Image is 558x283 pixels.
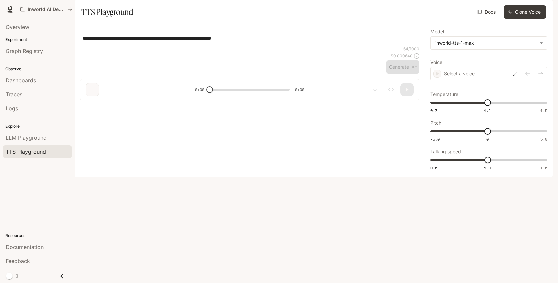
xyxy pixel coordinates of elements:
span: 0 [486,136,489,142]
button: All workspaces [17,3,75,16]
p: Talking speed [430,149,461,154]
p: $ 0.000640 [391,53,413,59]
span: 1.5 [540,108,547,113]
span: 5.0 [540,136,547,142]
button: Clone Voice [504,5,546,19]
p: 64 / 1000 [403,46,419,52]
div: inworld-tts-1-max [435,40,536,46]
p: Inworld AI Demos [28,7,65,12]
h1: TTS Playground [81,5,133,19]
a: Docs [476,5,498,19]
span: 0.7 [430,108,437,113]
span: -5.0 [430,136,440,142]
span: 1.5 [540,165,547,171]
p: Temperature [430,92,458,97]
div: inworld-tts-1-max [431,37,547,49]
p: Select a voice [444,70,475,77]
span: 1.0 [484,165,491,171]
span: 0.5 [430,165,437,171]
p: Model [430,29,444,34]
span: 1.1 [484,108,491,113]
p: Pitch [430,121,441,125]
p: Voice [430,60,442,65]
